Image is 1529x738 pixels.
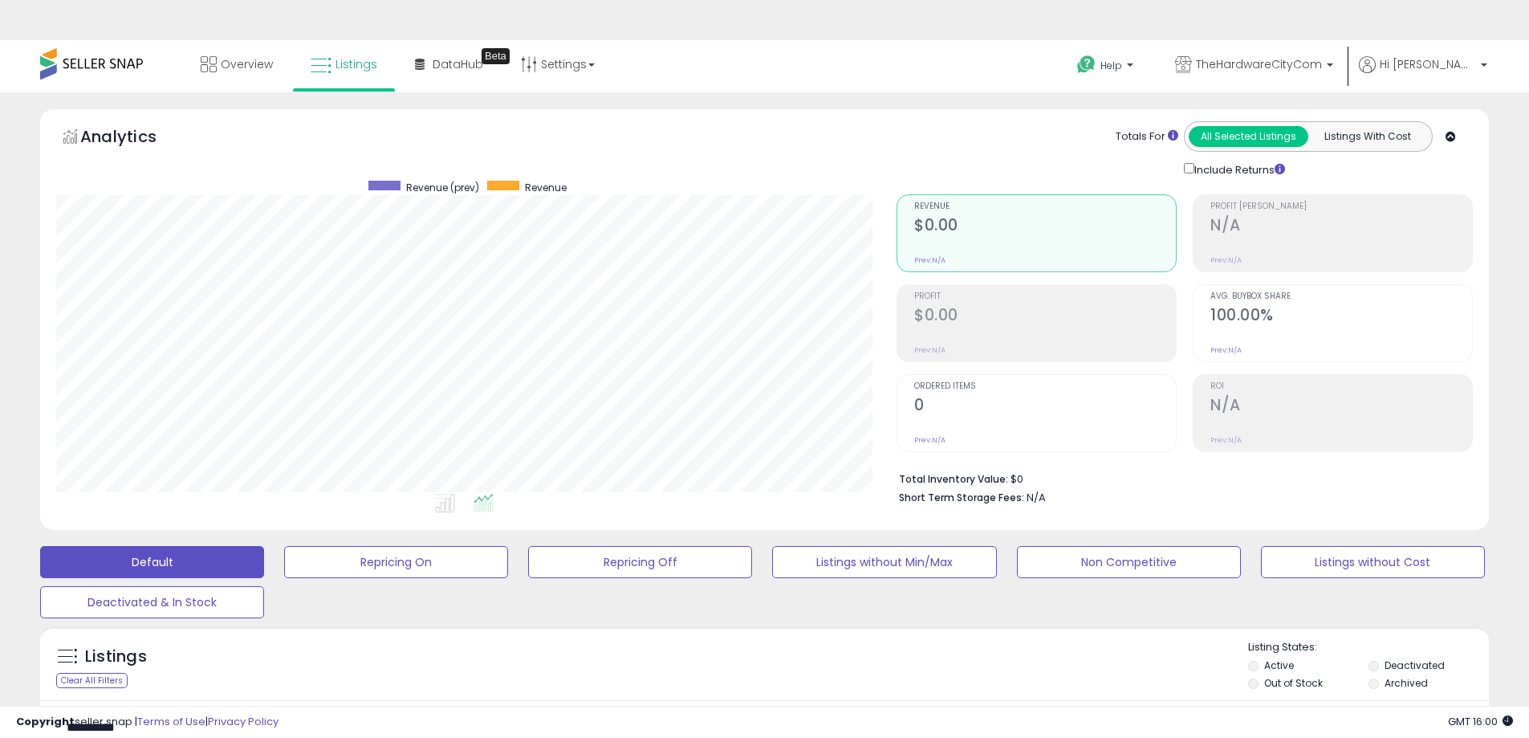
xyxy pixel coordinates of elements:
h5: Listings [85,646,147,668]
small: Prev: N/A [914,435,945,445]
h2: $0.00 [914,216,1176,238]
label: Deactivated [1385,658,1445,672]
small: Prev: N/A [1210,435,1242,445]
span: Hi [PERSON_NAME] [1380,56,1476,72]
div: Tooltip anchor [482,48,510,64]
a: TheHardwareCityCom [1163,40,1345,92]
small: Prev: N/A [914,255,945,265]
span: Profit [PERSON_NAME] [1210,202,1472,211]
small: Prev: N/A [914,345,945,355]
p: Listing States: [1248,640,1489,655]
label: Out of Stock [1264,676,1323,690]
small: Prev: N/A [1210,255,1242,265]
label: Active [1264,658,1294,672]
button: Repricing On [284,546,508,578]
span: ROI [1210,382,1472,391]
a: Hi [PERSON_NAME] [1359,56,1487,92]
b: Total Inventory Value: [899,472,1008,486]
button: Listings without Min/Max [772,546,996,578]
label: Archived [1385,676,1428,690]
div: Totals For [1116,129,1178,145]
h2: 100.00% [1210,306,1472,328]
h2: $0.00 [914,306,1176,328]
button: Deactivated & In Stock [40,586,264,618]
span: N/A [1027,490,1046,505]
button: Listings without Cost [1261,546,1485,578]
span: DataHub [433,56,483,72]
i: Get Help [1076,55,1096,75]
button: Non Competitive [1017,546,1241,578]
span: TheHardwareCityCom [1196,56,1322,72]
div: Include Returns [1172,160,1304,178]
span: Profit [914,292,1176,301]
a: Settings [509,40,607,88]
span: Revenue (prev) [406,181,479,194]
a: Listings [299,40,389,88]
span: Revenue [914,202,1176,211]
h5: Analytics [80,125,188,152]
span: Help [1100,59,1122,72]
div: Clear All Filters [56,673,128,688]
strong: Copyright [16,714,75,729]
span: Ordered Items [914,382,1176,391]
button: All Selected Listings [1189,126,1308,147]
div: seller snap | | [16,715,279,730]
span: 2025-09-16 16:00 GMT [1448,714,1513,729]
h2: N/A [1210,216,1472,238]
span: Overview [221,56,273,72]
a: Help [1064,43,1149,92]
button: Default [40,546,264,578]
button: Listings With Cost [1307,126,1427,147]
button: Repricing Off [528,546,752,578]
a: Overview [189,40,285,88]
span: Avg. Buybox Share [1210,292,1472,301]
small: Prev: N/A [1210,345,1242,355]
h2: N/A [1210,396,1472,418]
a: DataHub [403,40,495,88]
h2: 0 [914,396,1176,418]
li: $0 [899,468,1461,487]
span: Listings [335,56,377,72]
b: Short Term Storage Fees: [899,491,1024,504]
span: Revenue [525,181,567,194]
